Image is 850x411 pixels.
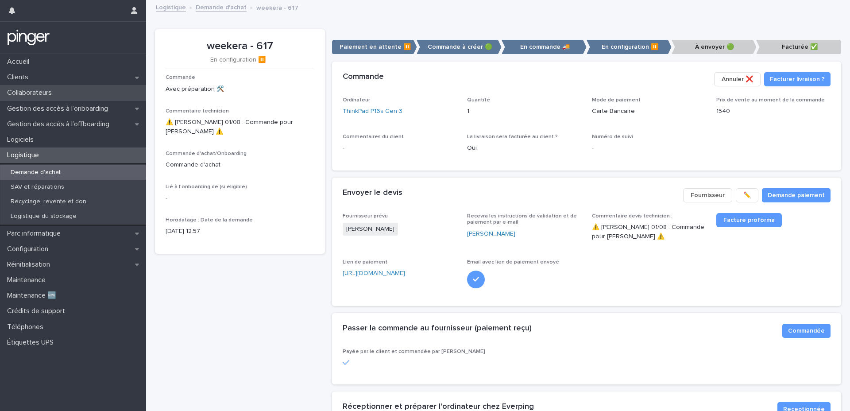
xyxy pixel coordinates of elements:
[4,58,36,66] p: Accueil
[166,151,247,156] span: Commande d'achat/Onboarding
[4,136,41,144] p: Logiciels
[343,260,387,265] span: Lien de paiement
[166,227,314,236] p: [DATE] 12:57
[343,143,457,153] p: -
[723,217,775,223] span: Facture proforma
[4,213,84,220] p: Logistique du stockage
[770,75,825,84] span: Facturer livraison ?
[166,40,314,53] p: weekera - 617
[736,188,758,202] button: ✏️
[467,107,581,116] p: 1
[467,260,559,265] span: Email avec lien de paiement envoyé
[256,2,298,12] p: weekera - 617
[343,223,398,236] span: [PERSON_NAME]
[166,109,229,114] span: Commentaire technicien
[343,72,384,82] h2: Commande
[4,198,93,205] p: Recyclage, revente et don
[343,188,402,198] h2: Envoyer le devis
[343,324,532,333] h2: Passer la commande au fournisseur (paiement reçu)
[4,183,71,191] p: SAV et réparations
[764,72,831,86] button: Facturer livraison ?
[467,143,581,153] p: Oui
[672,40,757,54] p: À envoyer 🟢
[467,134,558,140] span: La livraison sera facturée au client ?
[343,134,404,140] span: Commentaires du client
[166,85,314,94] p: Avec préparation 🛠️
[592,97,641,103] span: Mode de paiement
[762,188,831,202] button: Demande paiement
[166,75,195,80] span: Commande
[714,72,761,86] button: Annuler ❌​
[343,270,405,276] a: [URL][DOMAIN_NAME]
[716,97,825,103] span: Prix de vente au moment de la commande
[716,213,782,227] a: Facture proforma
[467,97,490,103] span: Quantité
[743,191,751,200] span: ✏️
[592,213,672,219] span: Commentaire devis technicien :
[166,160,314,170] p: Commande d'achat
[196,2,247,12] a: Demande d'achat
[4,291,63,300] p: Maintenance 🆕
[4,105,115,113] p: Gestion des accès à l’onboarding
[782,324,831,338] button: Commandée
[4,120,116,128] p: Gestion des accès à l’offboarding
[4,323,50,331] p: Téléphones
[592,143,706,153] p: -
[4,73,35,81] p: Clients
[587,40,672,54] p: En configuration ⏸️
[343,97,370,103] span: Ordinateur
[166,56,311,64] p: En configuration ⏸️
[722,75,753,84] span: Annuler ❌​
[332,40,417,54] p: Paiement en attente ⏸️
[4,338,61,347] p: Étiquettes UPS
[467,229,515,239] a: [PERSON_NAME]
[4,89,59,97] p: Collaborateurs
[592,223,706,241] p: ⚠️ [PERSON_NAME] 01/08 : Commande pour [PERSON_NAME] ⚠️
[343,213,388,219] span: Fournisseur prévu
[683,188,732,202] button: Fournisseur
[592,107,706,116] p: Carte Bancaire
[467,213,577,225] span: Recevra les instructions de validation et de paiement par e-mail
[4,151,46,159] p: Logistique
[343,349,485,354] span: Payée par le client et commandée par [PERSON_NAME]
[716,107,831,116] p: 1540
[768,191,825,200] span: Demande paiement
[417,40,502,54] p: Commande à créer 🟢
[156,2,186,12] a: Logistique
[4,229,68,238] p: Parc informatique
[7,29,50,47] img: mTgBEunGTSyRkCgitkcU
[4,276,53,284] p: Maintenance
[502,40,587,54] p: En commande 🚚​
[592,134,633,140] span: Numéro de suivi
[788,326,825,335] span: Commandée
[166,184,247,190] span: Lié à l'onboarding de (si eligible)
[4,307,72,315] p: Crédits de support
[166,118,314,136] p: ⚠️ [PERSON_NAME] 01/08 : Commande pour [PERSON_NAME] ⚠️
[756,40,841,54] p: Facturée ✅
[4,260,57,269] p: Réinitialisation
[343,107,402,116] a: ThinkPad P16s Gen 3
[691,191,725,200] span: Fournisseur
[166,194,314,203] p: -
[4,169,68,176] p: Demande d'achat
[166,217,253,223] span: Horodatage : Date de la demande
[4,245,55,253] p: Configuration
